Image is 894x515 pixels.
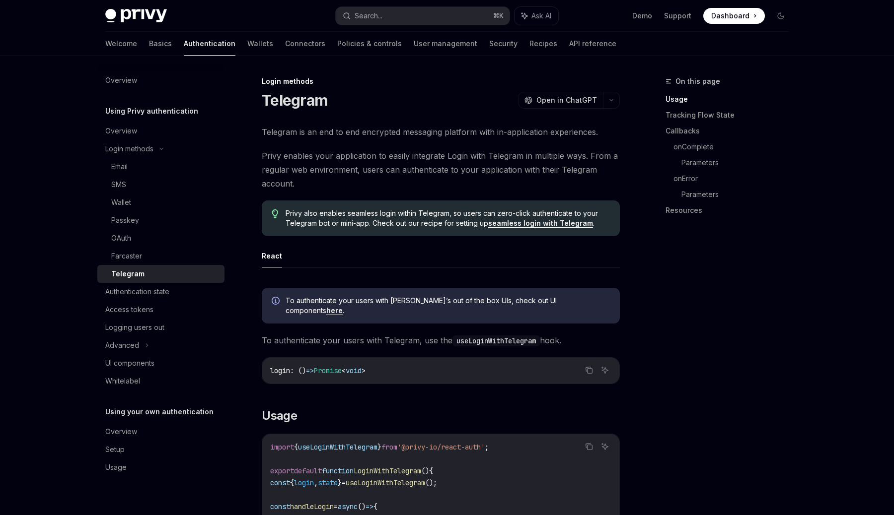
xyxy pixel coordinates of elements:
span: { [429,466,433,475]
span: { [290,478,294,487]
span: ; [485,443,489,451]
span: () [421,466,429,475]
span: } [377,443,381,451]
span: const [270,478,290,487]
button: Search...⌘K [336,7,510,25]
a: Policies & controls [337,32,402,56]
div: Logging users out [105,322,164,333]
a: Overview [97,122,224,140]
span: '@privy-io/react-auth' [397,443,485,451]
a: Usage [97,458,224,476]
a: Security [489,32,518,56]
a: Resources [666,202,797,218]
button: Copy the contents from the code block [583,440,596,453]
div: Authentication state [105,286,169,298]
div: Farcaster [111,250,142,262]
div: Telegram [111,268,145,280]
a: Whitelabel [97,372,224,390]
a: Authentication state [97,283,224,301]
a: onComplete [673,139,797,155]
a: Usage [666,91,797,107]
a: Passkey [97,211,224,229]
span: Ask AI [531,11,551,21]
span: Dashboard [711,11,749,21]
a: UI components [97,354,224,372]
span: login [294,478,314,487]
img: dark logo [105,9,167,23]
span: useLoginWithTelegram [298,443,377,451]
div: SMS [111,179,126,191]
h1: Telegram [262,91,327,109]
div: Setup [105,444,125,455]
button: Ask AI [515,7,558,25]
a: Recipes [529,32,557,56]
div: Access tokens [105,304,153,316]
a: Demo [632,11,652,21]
div: Passkey [111,214,139,226]
div: Search... [355,10,382,22]
a: Overview [97,423,224,441]
span: } [338,478,342,487]
span: > [362,366,366,375]
button: Open in ChatGPT [518,92,603,109]
span: login [270,366,290,375]
span: Promise [314,366,342,375]
span: state [318,478,338,487]
div: Overview [105,426,137,438]
div: Login methods [105,143,153,155]
span: handleLogin [290,502,334,511]
a: onError [673,171,797,187]
a: OAuth [97,229,224,247]
div: Whitelabel [105,375,140,387]
span: () [358,502,366,511]
a: here [326,306,343,315]
a: Logging users out [97,319,224,336]
div: Login methods [262,76,620,86]
span: default [294,466,322,475]
span: { [294,443,298,451]
span: import [270,443,294,451]
div: OAuth [111,232,131,244]
h5: Using your own authentication [105,406,214,418]
a: Welcome [105,32,137,56]
span: => [306,366,314,375]
div: Usage [105,461,127,473]
span: from [381,443,397,451]
button: Ask AI [598,440,611,453]
a: Email [97,158,224,176]
div: Wallet [111,196,131,208]
a: Overview [97,71,224,89]
span: useLoginWithTelegram [346,478,425,487]
span: Privy enables your application to easily integrate Login with Telegram in multiple ways. From a r... [262,149,620,191]
span: < [342,366,346,375]
button: Ask AI [598,364,611,377]
a: Basics [149,32,172,56]
div: UI components [105,357,154,369]
a: Support [664,11,691,21]
a: seamless login with Telegram [488,219,593,228]
span: LoginWithTelegram [354,466,421,475]
span: = [334,502,338,511]
span: export [270,466,294,475]
span: To authenticate your users with [PERSON_NAME]’s out of the box UIs, check out UI components . [286,296,610,316]
svg: Tip [272,209,279,218]
div: Email [111,161,128,173]
span: void [346,366,362,375]
span: Open in ChatGPT [536,95,597,105]
a: Access tokens [97,301,224,319]
a: Wallets [247,32,273,56]
div: Overview [105,125,137,137]
a: Dashboard [703,8,765,24]
a: Setup [97,441,224,458]
a: API reference [569,32,616,56]
div: Overview [105,74,137,86]
span: Telegram is an end to end encrypted messaging platform with in-application experiences. [262,125,620,139]
span: const [270,502,290,511]
span: ⌘ K [493,12,504,20]
a: Farcaster [97,247,224,265]
button: React [262,244,282,267]
a: Parameters [681,187,797,202]
svg: Info [272,297,282,307]
span: (); [425,478,437,487]
a: Parameters [681,155,797,171]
